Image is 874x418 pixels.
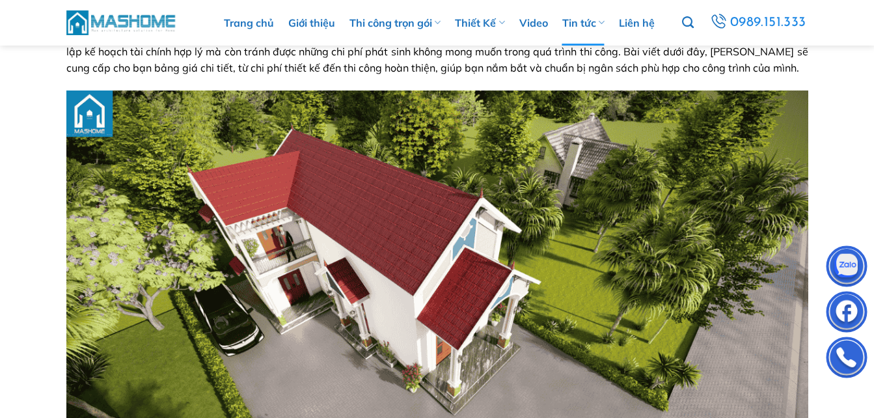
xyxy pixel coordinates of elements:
[827,340,866,379] img: Phone
[66,8,177,36] img: MasHome – Tổng Thầu Thiết Kế Và Xây Nhà Trọn Gói
[708,11,808,35] a: 0989.151.333
[827,249,866,288] img: Zalo
[682,9,694,36] a: Tìm kiếm
[66,28,808,74] span: đang là vấn đề được nhiều chủ đầu tư quan tâm. Việc xác định chi phí chính xác từ giai đoạn đầu k...
[730,12,806,34] span: 0989.151.333
[827,294,866,333] img: Facebook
